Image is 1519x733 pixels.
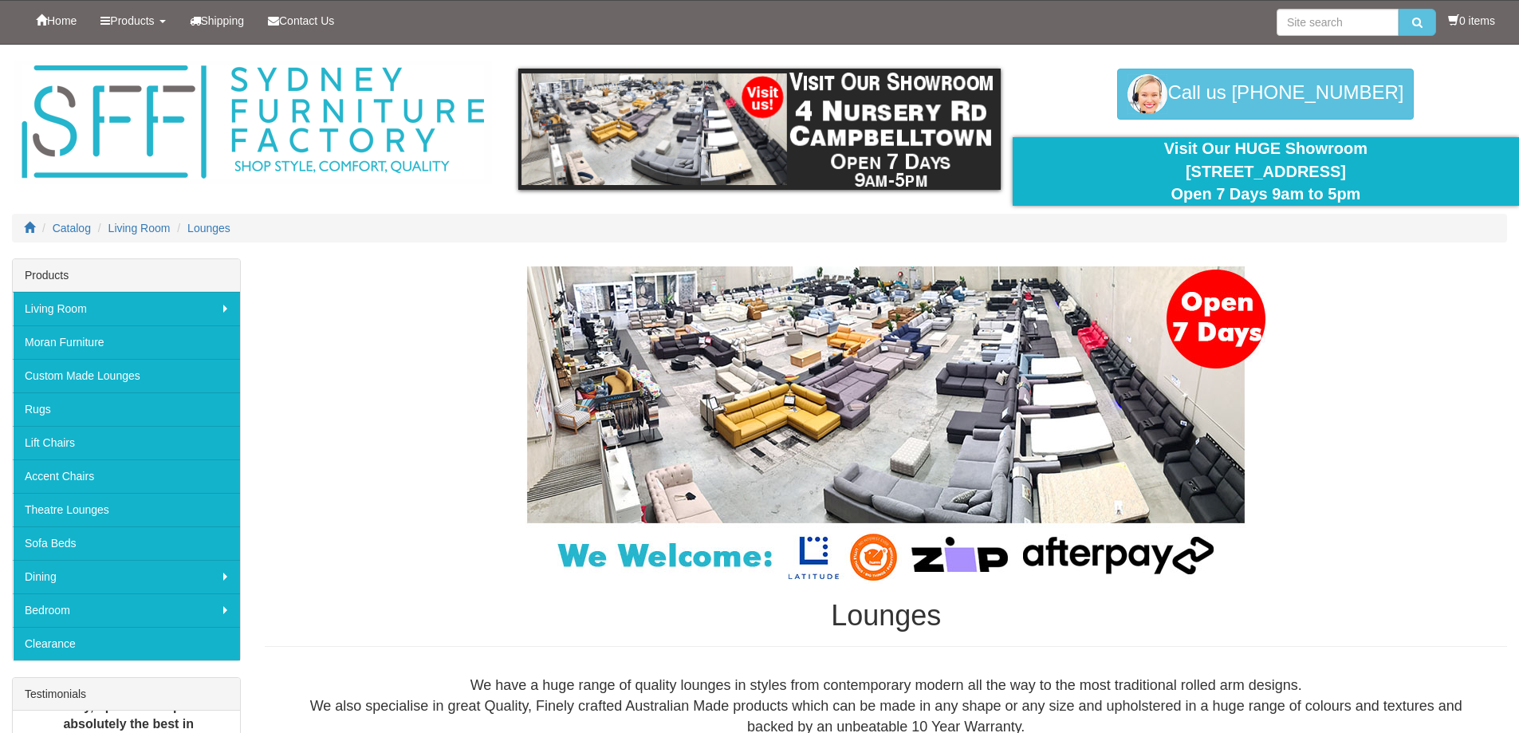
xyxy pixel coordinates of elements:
h1: Lounges [265,600,1507,632]
a: Accent Chairs [13,459,240,493]
img: Lounges [487,266,1285,584]
a: Sofa Beds [13,526,240,560]
li: 0 items [1448,13,1495,29]
a: Products [89,1,177,41]
div: Products [13,259,240,292]
a: Contact Us [256,1,346,41]
a: Living Room [108,222,171,234]
span: Contact Us [279,14,334,27]
span: Products [110,14,154,27]
span: Home [47,14,77,27]
a: Bedroom [13,593,240,627]
a: Rugs [13,392,240,426]
img: showroom.gif [518,69,1001,190]
img: Sydney Furniture Factory [14,61,492,184]
a: Dining [13,560,240,593]
a: Clearance [13,627,240,660]
div: Testimonials [13,678,240,711]
a: Moran Furniture [13,325,240,359]
a: Shipping [178,1,257,41]
span: Shipping [201,14,245,27]
a: Lounges [187,222,230,234]
a: Living Room [13,292,240,325]
a: Catalog [53,222,91,234]
input: Site search [1277,9,1399,36]
a: Home [24,1,89,41]
a: Custom Made Lounges [13,359,240,392]
a: Lift Chairs [13,426,240,459]
div: Visit Our HUGE Showroom [STREET_ADDRESS] Open 7 Days 9am to 5pm [1025,137,1507,206]
a: Theatre Lounges [13,493,240,526]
